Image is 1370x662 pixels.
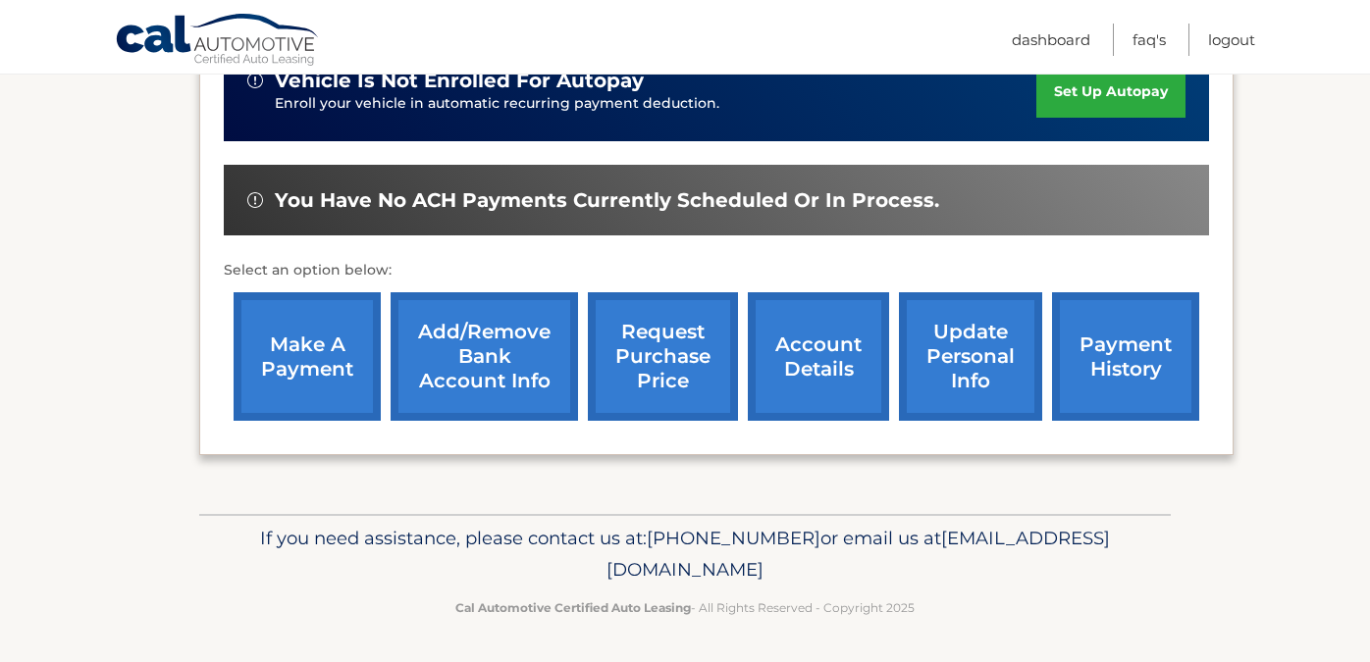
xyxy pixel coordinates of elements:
[606,527,1110,581] span: [EMAIL_ADDRESS][DOMAIN_NAME]
[275,69,644,93] span: vehicle is not enrolled for autopay
[212,597,1158,618] p: - All Rights Reserved - Copyright 2025
[588,292,738,421] a: request purchase price
[1012,24,1090,56] a: Dashboard
[234,292,381,421] a: make a payment
[247,192,263,208] img: alert-white.svg
[247,73,263,88] img: alert-white.svg
[275,188,939,213] span: You have no ACH payments currently scheduled or in process.
[224,259,1209,282] p: Select an option below:
[115,13,321,70] a: Cal Automotive
[748,292,889,421] a: account details
[455,600,691,615] strong: Cal Automotive Certified Auto Leasing
[212,523,1158,586] p: If you need assistance, please contact us at: or email us at
[899,292,1042,421] a: update personal info
[1208,24,1255,56] a: Logout
[1036,66,1186,118] a: set up autopay
[1133,24,1166,56] a: FAQ's
[1052,292,1199,421] a: payment history
[647,527,820,549] span: [PHONE_NUMBER]
[275,93,1036,115] p: Enroll your vehicle in automatic recurring payment deduction.
[391,292,578,421] a: Add/Remove bank account info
